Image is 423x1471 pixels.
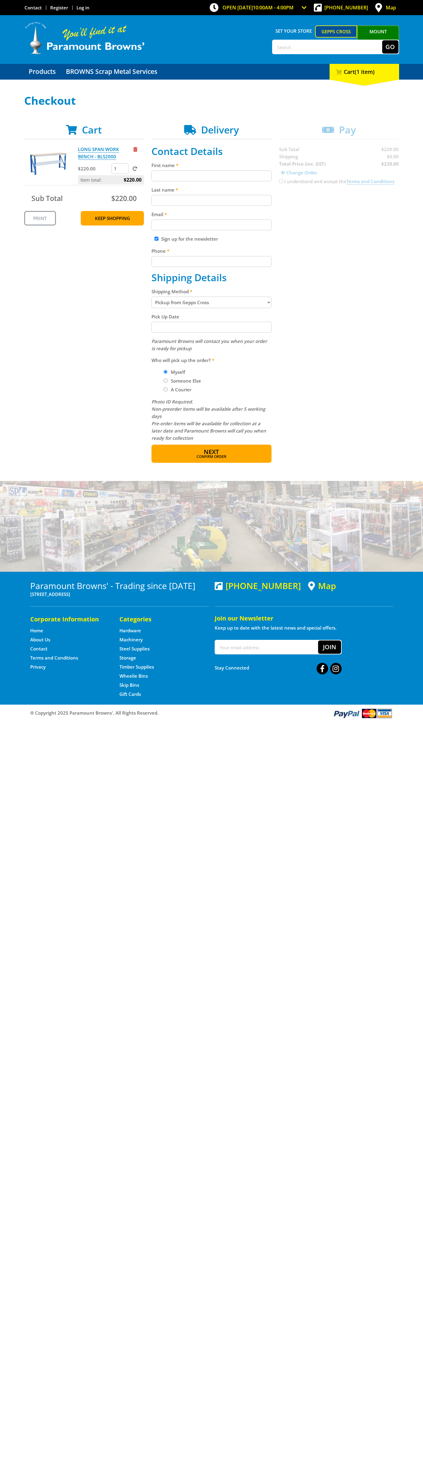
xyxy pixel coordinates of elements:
label: Email [151,211,272,218]
img: Paramount Browns' [24,21,145,55]
a: Go to the Machinery page [119,637,143,643]
a: Go to the Gift Cards page [119,691,141,697]
label: First name [151,162,272,169]
input: Please enter your telephone number. [151,256,272,267]
h5: Join our Newsletter [215,614,393,623]
span: Set your store [272,25,315,36]
label: Myself [169,367,187,377]
a: Go to the Contact page [24,5,42,11]
input: Please enter your first name. [151,170,272,181]
span: Sub Total [31,193,63,203]
a: Go to the Privacy page [30,664,46,670]
span: Confirm order [164,455,259,459]
a: Go to the Hardware page [119,627,141,634]
label: Last name [151,186,272,193]
a: Go to the Skip Bins page [119,682,139,688]
label: Phone [151,247,272,255]
img: PayPal, Mastercard, Visa accepted [333,708,393,719]
h5: Corporate Information [30,615,107,624]
button: Go [382,40,399,54]
span: Cart [82,123,102,136]
h2: Shipping Details [151,272,272,283]
a: Log in [76,5,89,11]
a: Go to the Contact page [30,646,47,652]
span: Next [204,448,219,456]
em: Photo ID Required. Non-preorder items will be available after 5 working days Pre-order items will... [151,399,266,441]
p: $220.00 [78,165,110,172]
input: Please enter your email address. [151,219,272,230]
a: Mount [PERSON_NAME] [357,25,399,48]
input: Your email address [215,640,318,654]
span: 10:00am - 4:00pm [253,4,294,11]
a: Go to the Products page [24,64,60,80]
label: Who will pick up the order? [151,357,272,364]
a: Go to the Storage page [119,655,136,661]
a: Go to the registration page [50,5,68,11]
button: Next Confirm order [151,445,272,463]
p: Item total: [78,175,144,184]
span: $220.00 [124,175,142,184]
input: Search [273,40,382,54]
p: [STREET_ADDRESS] [30,591,209,598]
h5: Categories [119,615,197,624]
a: Go to the About Us page [30,637,50,643]
div: Stay Connected [215,660,342,675]
a: Go to the Wheelie Bins page [119,673,148,679]
button: Join [318,640,341,654]
input: Please enter your last name. [151,195,272,206]
span: (1 item) [355,68,375,75]
div: [PHONE_NUMBER] [215,581,301,591]
span: OPEN [DATE] [223,4,294,11]
div: Cart [330,64,399,80]
a: Go to the BROWNS Scrap Metal Services page [61,64,162,80]
p: Keep up to date with the latest news and special offers. [215,624,393,631]
em: Paramount Browns will contact you when your order is ready for pickup [151,338,267,351]
input: Please select who will pick up the order. [164,379,168,383]
a: Gepps Cross [315,25,357,38]
a: Go to the Steel Supplies page [119,646,150,652]
a: Go to the Terms and Conditions page [30,655,78,661]
h3: Paramount Browns' - Trading since [DATE] [30,581,209,591]
a: View a map of Gepps Cross location [308,581,336,591]
img: LONG SPAN WORK BENCH - BLS2000 [30,146,66,182]
label: A Courier [169,384,194,395]
select: Please select a shipping method. [151,297,272,308]
input: Please select who will pick up the order. [164,387,168,391]
label: Someone Else [169,376,203,386]
div: ® Copyright 2025 Paramount Browns'. All Rights Reserved. [24,708,399,719]
label: Shipping Method [151,288,272,295]
label: Sign up for the newsletter [161,236,218,242]
a: Go to the Timber Supplies page [119,664,154,670]
a: Print [24,211,56,225]
input: Please select who will pick up the order. [164,370,168,374]
a: LONG SPAN WORK BENCH - BLS2000 [78,146,119,160]
input: Please select a pick up date. [151,322,272,333]
span: $220.00 [111,193,137,203]
h1: Checkout [24,95,399,107]
a: Keep Shopping [81,211,144,225]
label: Pick Up Date [151,313,272,320]
a: Remove from cart [133,146,137,152]
a: Go to the Home page [30,627,43,634]
span: Delivery [201,123,239,136]
h2: Contact Details [151,146,272,157]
